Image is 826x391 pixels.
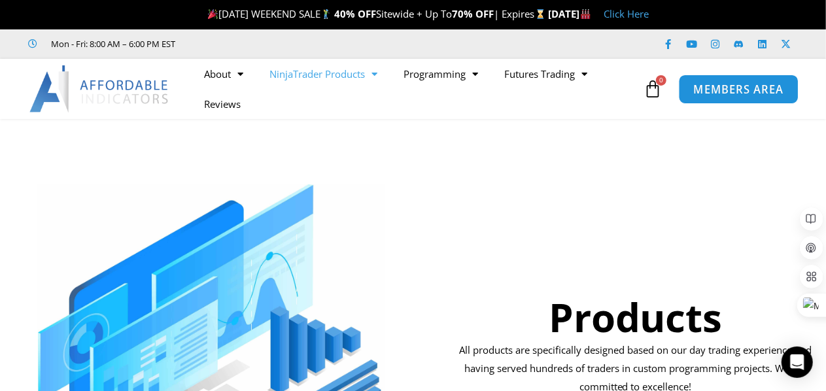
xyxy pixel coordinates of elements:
[256,59,390,89] a: NinjaTrader Products
[624,70,681,108] a: 0
[205,7,548,20] span: [DATE] WEEKEND SALE Sitewide + Up To | Expires
[679,74,799,103] a: MEMBERS AREA
[321,9,331,19] img: 🏌️‍♂️
[191,59,640,119] nav: Menu
[656,75,666,86] span: 0
[335,7,377,20] strong: 40% OFF
[191,59,256,89] a: About
[48,36,176,52] span: Mon - Fri: 8:00 AM – 6:00 PM EST
[491,59,600,89] a: Futures Trading
[191,89,254,119] a: Reviews
[581,9,591,19] img: 🏭
[29,65,170,112] img: LogoAI | Affordable Indicators – NinjaTrader
[782,347,813,378] div: Open Intercom Messenger
[208,9,218,19] img: 🎉
[604,7,649,20] a: Click Here
[390,59,491,89] a: Programming
[536,9,545,19] img: ⌛
[455,290,816,345] h1: Products
[194,37,390,50] iframe: Customer reviews powered by Trustpilot
[549,7,591,20] strong: [DATE]
[453,7,494,20] strong: 70% OFF
[694,84,783,95] span: MEMBERS AREA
